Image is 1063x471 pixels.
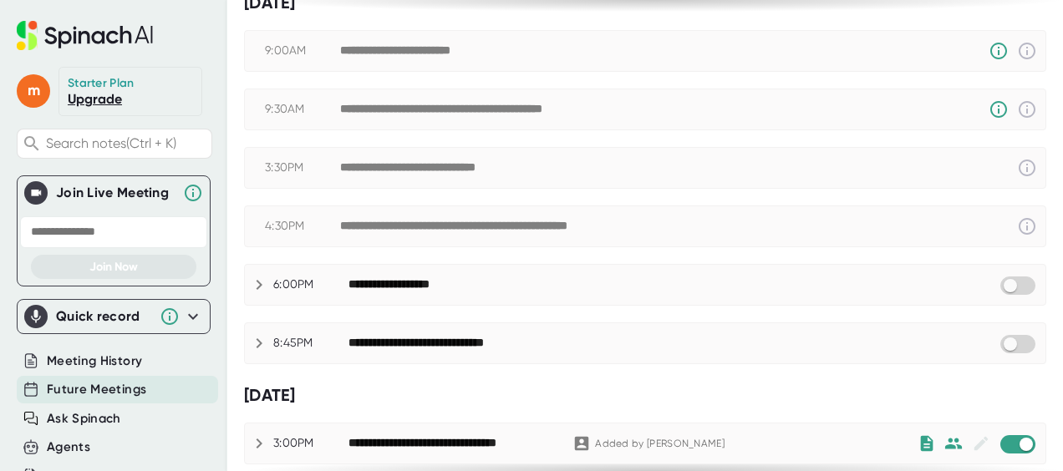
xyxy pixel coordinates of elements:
svg: This event has already passed [1017,41,1037,61]
svg: Someone has manually disabled Spinach from this meeting. [989,99,1009,119]
button: Ask Spinach [47,409,121,428]
div: Quick record [56,308,151,325]
div: 8:45PM [273,336,348,351]
div: Join Live MeetingJoin Live Meeting [24,176,203,210]
div: [DATE] [244,385,1046,406]
div: Added by [PERSON_NAME] [595,438,725,450]
div: 4:30PM [265,219,340,234]
svg: This event has already passed [1017,216,1037,236]
div: Quick record [24,300,203,333]
div: 6:00PM [273,277,348,292]
button: Agents [47,438,90,457]
button: Meeting History [47,352,142,371]
span: m [17,74,50,108]
button: Join Now [31,255,196,279]
div: 3:00PM [273,436,348,451]
svg: This event has already passed [1017,158,1037,178]
div: 9:00AM [265,43,340,58]
a: Upgrade [68,91,122,107]
div: 3:30PM [265,160,340,175]
img: Join Live Meeting [28,185,44,201]
span: Join Now [89,260,138,274]
span: Search notes (Ctrl + K) [46,135,207,151]
div: Join Live Meeting [56,185,175,201]
button: Future Meetings [47,380,146,399]
svg: This event has already passed [1017,99,1037,119]
div: 9:30AM [265,102,340,117]
div: Starter Plan [68,76,135,91]
svg: Someone has manually disabled Spinach from this meeting. [989,41,1009,61]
